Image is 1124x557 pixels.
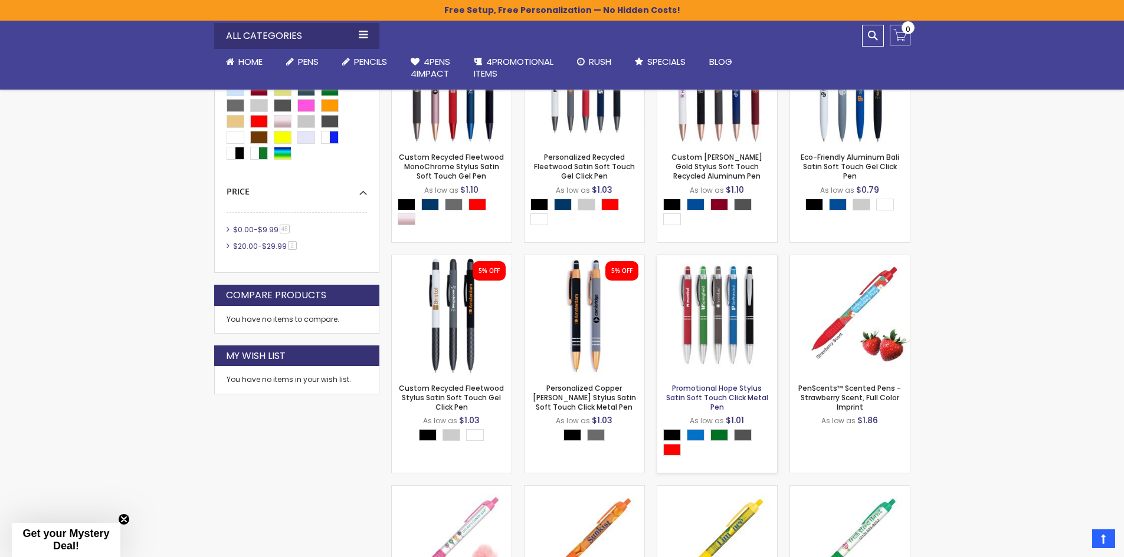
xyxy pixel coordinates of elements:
[392,255,512,265] a: Custom Recycled Fleetwood Stylus Satin Soft Touch Gel Click Pen
[474,55,553,80] span: 4PROMOTIONAL ITEMS
[462,49,565,87] a: 4PROMOTIONALITEMS
[398,213,415,225] div: Rose Gold
[258,225,278,235] span: $9.99
[805,199,823,210] div: Black
[647,55,686,68] span: Specials
[423,416,457,426] span: As low as
[230,241,301,251] a: $20.00-$29.992
[419,429,437,441] div: Black
[790,255,910,375] img: PenScents™ Scented Pens - Strawberry Scent, Full Color Imprint
[726,414,744,426] span: $1.01
[657,255,777,375] img: Promotional Hope Stylus Satin Soft Touch Click Metal Pen
[690,416,724,426] span: As low as
[657,485,777,495] a: PenScents™ Scented Pens - Lemon Scent, Full-Color Imprint
[298,55,319,68] span: Pens
[226,350,286,362] strong: My Wish List
[589,55,611,68] span: Rush
[525,485,644,495] a: PenScents™ Scented Pens - Orange Scent, Full-Color Imprint
[663,429,681,441] div: Black
[233,241,258,251] span: $20.00
[671,152,762,181] a: Custom [PERSON_NAME] Gold Stylus Soft Touch Recycled Aluminum Pen
[623,49,697,75] a: Specials
[1027,525,1124,557] iframe: Google Customer Reviews
[460,184,479,196] span: $1.10
[214,306,379,334] div: You have no items to compare.
[821,416,856,426] span: As low as
[611,267,633,275] div: 5% OFF
[890,25,910,45] a: 0
[563,429,611,444] div: Select A Color
[421,199,439,210] div: Navy Blue
[392,485,512,495] a: PenScents™ Scented Pens - Cotton Candy Scent, Full-Color Imprint
[226,289,326,302] strong: Compare Products
[398,199,415,210] div: Black
[709,55,732,68] span: Blog
[411,55,450,80] span: 4Pens 4impact
[734,429,752,441] div: Gunmetal
[530,199,644,228] div: Select A Color
[214,49,274,75] a: Home
[459,414,480,426] span: $1.03
[214,23,379,49] div: All Categories
[798,383,901,412] a: PenScents™ Scented Pens - Strawberry Scent, Full Color Imprint
[424,185,458,195] span: As low as
[801,152,899,181] a: Eco-Friendly Aluminum Bali Satin Soft Touch Gel Click Pen
[233,225,254,235] span: $0.00
[565,49,623,75] a: Rush
[601,199,619,210] div: Red
[710,429,728,441] div: Green
[227,177,367,197] div: Price
[663,213,681,225] div: White
[556,185,590,195] span: As low as
[479,267,500,275] div: 5% OFF
[227,375,367,384] div: You have no items in your wish list.
[578,199,595,210] div: Grey Light
[330,49,399,75] a: Pencils
[288,241,297,250] span: 2
[398,199,512,228] div: Select A Color
[280,225,290,233] span: 48
[466,429,484,441] div: White
[399,49,462,87] a: 4Pens4impact
[534,152,635,181] a: Personalized Recycled Fleetwood Satin Soft Touch Gel Click Pen
[392,255,512,375] img: Custom Recycled Fleetwood Stylus Satin Soft Touch Gel Click Pen
[710,199,728,210] div: Burgundy
[556,416,590,426] span: As low as
[820,185,854,195] span: As low as
[829,199,847,210] div: Dark Blue
[592,414,612,426] span: $1.03
[525,255,644,265] a: Personalized Copper Penny Stylus Satin Soft Touch Click Metal Pen
[687,199,704,210] div: Dark Blue
[687,429,704,441] div: Blue Light
[663,199,681,210] div: Black
[443,429,460,441] div: Grey Light
[805,199,900,213] div: Select A Color
[274,49,330,75] a: Pens
[663,444,681,456] div: Red
[399,383,504,412] a: Custom Recycled Fleetwood Stylus Satin Soft Touch Gel Click Pen
[663,429,777,459] div: Select A Color
[354,55,387,68] span: Pencils
[262,241,287,251] span: $29.99
[853,199,870,210] div: Grey Light
[230,225,294,235] a: $0.00-$9.9948
[857,414,878,426] span: $1.86
[876,199,894,210] div: White
[238,55,263,68] span: Home
[663,199,777,228] div: Select A Color
[666,383,768,412] a: Promotional Hope Stylus Satin Soft Touch Click Metal Pen
[697,49,744,75] a: Blog
[726,184,744,196] span: $1.10
[587,429,605,441] div: Grey
[118,513,130,525] button: Close teaser
[734,199,752,210] div: Gunmetal
[657,255,777,265] a: Promotional Hope Stylus Satin Soft Touch Click Metal Pen
[856,184,879,196] span: $0.79
[592,184,612,196] span: $1.03
[530,199,548,210] div: Black
[445,199,463,210] div: Grey
[533,383,636,412] a: Personalized Copper [PERSON_NAME] Stylus Satin Soft Touch Click Metal Pen
[525,255,644,375] img: Personalized Copper Penny Stylus Satin Soft Touch Click Metal Pen
[12,523,120,557] div: Get your Mystery Deal!Close teaser
[554,199,572,210] div: Navy Blue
